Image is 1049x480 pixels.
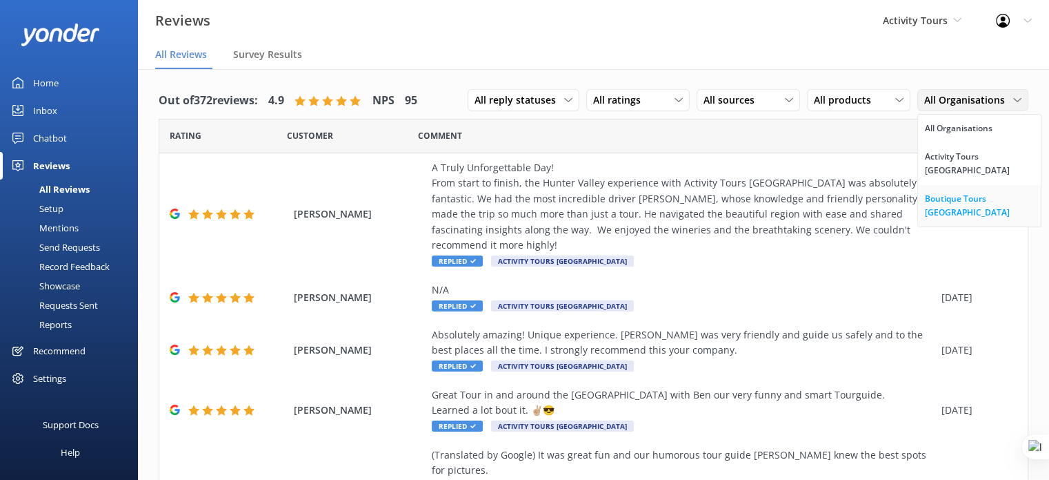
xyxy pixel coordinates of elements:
div: All Organisations [925,122,992,135]
span: Replied [432,421,483,432]
span: [PERSON_NAME] [294,207,425,222]
span: Date [287,129,333,142]
div: Send Requests [8,238,100,257]
img: yonder-white-logo.png [21,23,100,46]
span: Replied [432,361,483,372]
a: Mentions [8,218,138,238]
div: Great Tour in and around the [GEOGRAPHIC_DATA] with Ben our very funny and smart Tourguide. Learn... [432,387,935,419]
span: Activity Tours [GEOGRAPHIC_DATA] [491,421,634,432]
span: Activity Tours [GEOGRAPHIC_DATA] [491,256,634,267]
span: Replied [432,256,483,267]
div: Mentions [8,218,79,238]
span: Activity Tours [GEOGRAPHIC_DATA] [491,361,634,372]
span: [PERSON_NAME] [294,343,425,358]
div: Chatbot [33,124,67,152]
h4: 4.9 [268,92,284,110]
div: Settings [33,365,66,392]
a: All Reviews [8,180,138,199]
span: All products [814,93,879,108]
div: Reports [8,315,72,334]
a: Reports [8,315,138,334]
span: Survey Results [233,48,302,61]
h3: Reviews [155,10,210,32]
span: All sources [703,93,763,108]
a: Showcase [8,276,138,296]
span: Date [170,129,201,142]
span: Activity Tours [GEOGRAPHIC_DATA] [491,300,634,311]
div: Absolutely amazing! Unique experience. [PERSON_NAME] was very friendly and guide us safely and to... [432,327,935,358]
div: Home [33,69,59,97]
span: [PERSON_NAME] [294,403,425,418]
div: Inbox [33,97,57,124]
span: [PERSON_NAME] [294,290,425,305]
div: Showcase [8,276,80,296]
span: All Organisations [924,93,1013,108]
h4: NPS [372,92,394,110]
div: Recommend [33,337,86,365]
div: All Reviews [8,180,90,199]
div: Support Docs [43,411,99,439]
div: Activity Tours [GEOGRAPHIC_DATA] [925,150,1034,178]
div: Boutique Tours [GEOGRAPHIC_DATA] [925,192,1034,220]
div: [DATE] [941,343,1010,358]
span: All ratings [593,93,649,108]
div: [DATE] [941,403,1010,418]
a: Requests Sent [8,296,138,315]
div: Help [61,439,80,466]
span: Question [418,129,462,142]
span: Activity Tours [883,14,948,27]
div: Requests Sent [8,296,98,315]
a: Send Requests [8,238,138,257]
div: Record Feedback [8,257,110,276]
h4: Out of 372 reviews: [159,92,258,110]
div: A Truly Unforgettable Day! ​From start to finish, the Hunter Valley experience with Activity Tour... [432,160,935,253]
div: N/A [432,282,935,298]
a: Record Feedback [8,257,138,276]
div: [DATE] [941,290,1010,305]
div: Setup [8,199,63,218]
a: Setup [8,199,138,218]
span: Replied [432,300,483,311]
div: Reviews [33,152,70,180]
h4: 95 [405,92,417,110]
span: All reply statuses [474,93,564,108]
span: All Reviews [155,48,207,61]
